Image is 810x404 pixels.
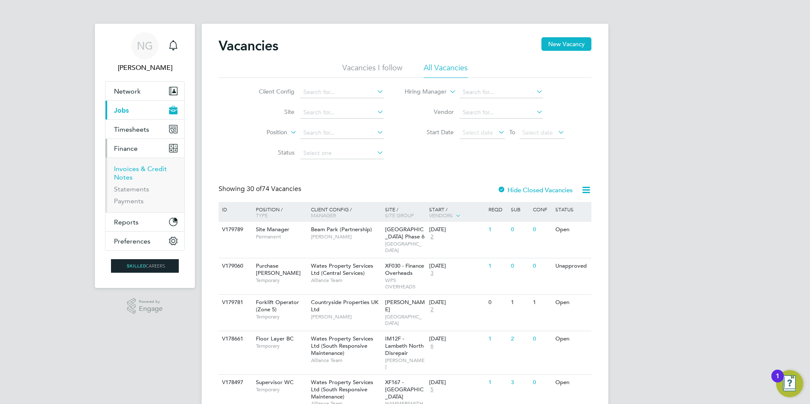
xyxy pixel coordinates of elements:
button: Jobs [105,101,184,119]
input: Search for... [300,127,384,139]
div: V179781 [220,295,250,310]
div: Position / [250,202,309,222]
span: Select date [522,129,553,136]
div: V179060 [220,258,250,274]
span: Vendors [429,212,453,219]
div: 1 [509,295,531,310]
span: Preferences [114,237,150,245]
div: [DATE] [429,379,484,386]
div: 1 [486,222,508,238]
span: Purchase [PERSON_NAME] [256,262,301,277]
nav: Main navigation [95,24,195,288]
span: Nikki Grassby [105,63,185,73]
div: Site / [383,202,427,222]
button: Open Resource Center, 1 new notification [776,370,803,397]
span: Wates Property Services Ltd (South Responsive Maintenance) [311,335,373,357]
div: 1 [486,375,508,390]
span: Temporary [256,277,307,284]
button: Finance [105,139,184,158]
span: Forklift Operator (Zone 5) [256,299,299,313]
span: Select date [463,129,493,136]
div: Unapproved [553,258,590,274]
label: Status [246,149,294,156]
div: 2 [509,331,531,347]
div: Status [553,202,590,216]
button: Timesheets [105,120,184,138]
div: Start / [427,202,486,223]
input: Search for... [460,107,543,119]
li: All Vacancies [424,63,468,78]
a: Payments [114,197,144,205]
div: Sub [509,202,531,216]
span: Permanent [256,233,307,240]
div: [DATE] [429,299,484,306]
div: V178661 [220,331,250,347]
span: Floor Layer BC [256,335,294,342]
span: [GEOGRAPHIC_DATA] [385,313,425,327]
span: To [507,127,518,138]
span: Timesheets [114,125,149,133]
span: Temporary [256,343,307,349]
span: Wates Property Services Ltd (Central Services) [311,262,373,277]
label: Start Date [405,128,454,136]
span: Reports [114,218,139,226]
div: 0 [531,222,553,238]
div: 0 [509,258,531,274]
span: [PERSON_NAME] [385,299,425,313]
span: Alliance Team [311,357,381,364]
div: V179789 [220,222,250,238]
span: Engage [139,305,163,313]
label: Site [246,108,294,116]
label: Hiring Manager [398,88,447,96]
span: [PERSON_NAME] [311,313,381,320]
div: Open [553,295,590,310]
span: [PERSON_NAME] [311,233,381,240]
span: [PERSON_NAME] [385,357,425,370]
label: Position [239,128,287,137]
button: Reports [105,213,184,231]
span: Countryside Properties UK Ltd [311,299,378,313]
span: 2 [429,306,435,313]
span: 5 [429,386,435,393]
span: NG [137,40,153,51]
span: XF167 - [GEOGRAPHIC_DATA] [385,379,424,400]
h2: Vacancies [219,37,278,54]
span: Powered by [139,298,163,305]
button: Network [105,82,184,100]
label: Hide Closed Vacancies [497,186,573,194]
div: ID [220,202,250,216]
div: 0 [531,331,553,347]
a: Go to home page [105,259,185,273]
span: Temporary [256,313,307,320]
span: Wates Property Services Ltd (South Responsive Maintenance) [311,379,373,400]
label: Vendor [405,108,454,116]
div: 1 [531,295,553,310]
span: Manager [311,212,336,219]
span: 30 of [247,185,262,193]
span: Jobs [114,106,129,114]
a: Invoices & Credit Notes [114,165,167,181]
div: V178497 [220,375,250,390]
input: Search for... [300,86,384,98]
input: Search for... [300,107,384,119]
div: Open [553,375,590,390]
div: [DATE] [429,263,484,270]
div: Reqd [486,202,508,216]
a: NG[PERSON_NAME] [105,32,185,73]
span: Beam Park (Partnership) [311,226,372,233]
span: 74 Vacancies [247,185,301,193]
span: Network [114,87,141,95]
input: Select one [300,147,384,159]
span: Finance [114,144,138,152]
div: Client Config / [309,202,383,222]
div: Showing [219,185,303,194]
span: Supervisor WC [256,379,294,386]
span: Temporary [256,386,307,393]
div: 1 [486,258,508,274]
div: 0 [531,258,553,274]
div: 0 [531,375,553,390]
label: Client Config [246,88,294,95]
div: Open [553,331,590,347]
span: 2 [429,233,435,241]
div: 0 [486,295,508,310]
